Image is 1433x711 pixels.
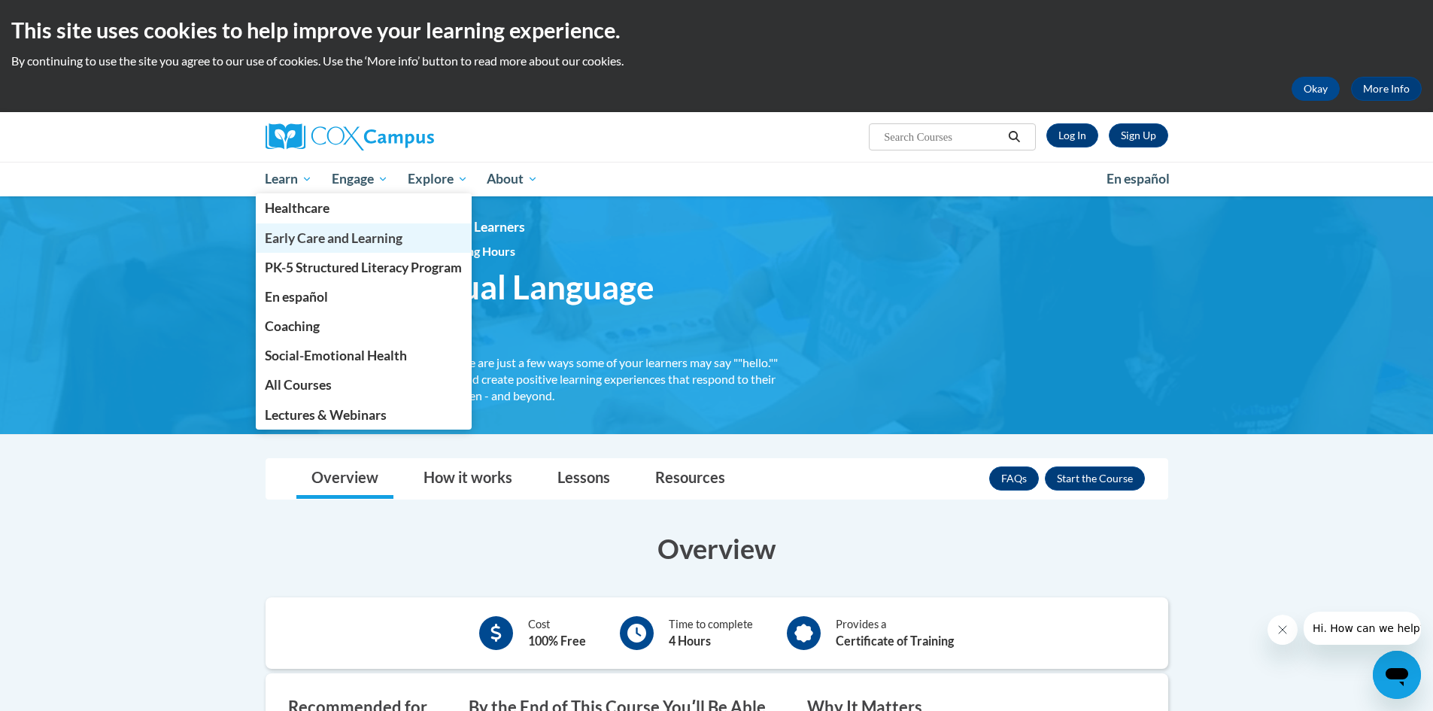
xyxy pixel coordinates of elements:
[398,162,478,196] a: Explore
[256,341,472,370] a: Social-Emotional Health
[1046,123,1098,147] a: Log In
[265,407,387,423] span: Lectures & Webinars
[1304,612,1421,645] iframe: Message from company
[1373,651,1421,699] iframe: Button to launch messaging window
[266,530,1168,567] h3: Overview
[266,123,551,150] a: Cox Campus
[408,170,468,188] span: Explore
[528,616,586,650] div: Cost
[256,223,472,253] a: Early Care and Learning
[477,162,548,196] a: About
[322,162,398,196] a: Engage
[1268,615,1298,645] iframe: Close message
[265,377,332,393] span: All Courses
[256,311,472,341] a: Coaching
[256,253,472,282] a: PK-5 Structured Literacy Program
[265,200,329,216] span: Healthcare
[1109,123,1168,147] a: Register
[1003,128,1025,146] button: Search
[256,193,472,223] a: Healthcare
[1097,163,1179,195] a: En español
[265,318,320,334] span: Coaching
[9,11,122,23] span: Hi. How can we help?
[256,282,472,311] a: En español
[408,459,527,499] a: How it works
[1351,77,1422,101] a: More Info
[265,170,312,188] span: Learn
[836,616,954,650] div: Provides a
[266,267,785,347] span: Supporting Dual Language Learners
[11,53,1422,69] p: By continuing to use the site you agree to our use of cookies. Use the ‘More info’ button to read...
[989,466,1039,491] a: FAQs
[542,459,625,499] a: Lessons
[11,15,1422,45] h2: This site uses cookies to help improve your learning experience.
[640,459,740,499] a: Resources
[1045,466,1145,491] button: Enroll
[296,459,393,499] a: Overview
[332,170,388,188] span: Engage
[266,123,434,150] img: Cox Campus
[1292,77,1340,101] button: Okay
[265,289,328,305] span: En español
[265,260,462,275] span: PK-5 Structured Literacy Program
[487,170,538,188] span: About
[528,634,586,648] b: 100% Free
[1107,171,1170,187] span: En español
[265,348,407,363] span: Social-Emotional Health
[256,162,323,196] a: Learn
[836,634,954,648] b: Certificate of Training
[256,400,472,430] a: Lectures & Webinars
[243,162,1191,196] div: Main menu
[882,128,1003,146] input: Search Courses
[266,354,785,404] div: Hola! Bonjour! N?n h?o! Anyoung! These are just a few ways some of your learners may say ""hello....
[669,616,753,650] div: Time to complete
[256,370,472,400] a: All Courses
[265,230,402,246] span: Early Care and Learning
[669,634,711,648] b: 4 Hours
